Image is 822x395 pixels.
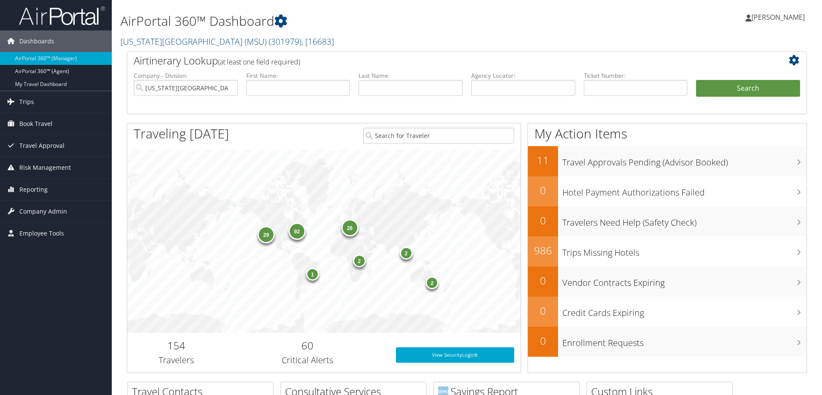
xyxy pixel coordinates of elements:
a: [US_STATE][GEOGRAPHIC_DATA] (MSU) [120,36,334,47]
span: Trips [19,91,34,113]
a: 0Vendor Contracts Expiring [528,266,807,297]
input: Search for Traveler [363,128,514,144]
label: Agency Locator: [471,71,575,80]
h2: 11 [528,153,558,168]
label: Ticket Number: [584,71,688,80]
span: Employee Tools [19,223,64,244]
span: , [ 16683 ] [301,36,334,47]
div: 2 [353,254,366,267]
label: Company - Division: [134,71,238,80]
h2: 60 [232,338,383,353]
span: ( 301979 ) [269,36,301,47]
span: Travel Approval [19,135,64,156]
h3: Travelers [134,354,219,366]
h3: Travelers Need Help (Safety Check) [562,212,807,229]
div: 2 [400,246,413,259]
label: First Name: [246,71,350,80]
a: View SecurityLogic® [396,347,514,363]
h2: 0 [528,213,558,228]
span: (at least one field required) [218,57,300,67]
a: 11Travel Approvals Pending (Advisor Booked) [528,146,807,176]
span: [PERSON_NAME] [751,12,805,22]
a: 986Trips Missing Hotels [528,236,807,266]
div: 29 [258,226,275,243]
h2: 0 [528,334,558,348]
h3: Vendor Contracts Expiring [562,273,807,289]
h3: Trips Missing Hotels [562,242,807,259]
h3: Enrollment Requests [562,333,807,349]
h3: Critical Alerts [232,354,383,366]
h2: 154 [134,338,219,353]
h1: Traveling [DATE] [134,125,229,143]
a: 0Credit Cards Expiring [528,297,807,327]
button: Search [696,80,800,97]
a: 0Travelers Need Help (Safety Check) [528,206,807,236]
span: Company Admin [19,201,67,222]
h2: 0 [528,273,558,288]
h3: Travel Approvals Pending (Advisor Booked) [562,152,807,168]
span: Dashboards [19,31,54,52]
div: 26 [341,219,359,236]
div: 2 [426,276,439,289]
h2: Airtinerary Lookup [134,53,743,68]
h1: AirPortal 360™ Dashboard [120,12,583,30]
h2: 0 [528,303,558,318]
img: airportal-logo.png [19,6,105,26]
div: 92 [288,222,306,239]
h3: Hotel Payment Authorizations Failed [562,182,807,199]
label: Last Name: [359,71,463,80]
h3: Credit Cards Expiring [562,303,807,319]
span: Reporting [19,179,48,200]
h2: 0 [528,183,558,198]
h2: 986 [528,243,558,258]
div: 1 [306,268,319,281]
a: [PERSON_NAME] [745,4,813,30]
span: Risk Management [19,157,71,178]
a: 0Enrollment Requests [528,327,807,357]
span: Book Travel [19,113,52,135]
a: 0Hotel Payment Authorizations Failed [528,176,807,206]
h1: My Action Items [528,125,807,143]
